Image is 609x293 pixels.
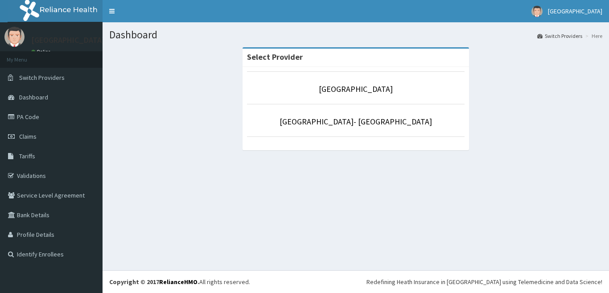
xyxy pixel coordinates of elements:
[583,32,602,40] li: Here
[19,93,48,101] span: Dashboard
[109,278,199,286] strong: Copyright © 2017 .
[19,132,37,140] span: Claims
[280,116,432,127] a: [GEOGRAPHIC_DATA]- [GEOGRAPHIC_DATA]
[31,36,105,44] p: [GEOGRAPHIC_DATA]
[109,29,602,41] h1: Dashboard
[548,7,602,15] span: [GEOGRAPHIC_DATA]
[19,74,65,82] span: Switch Providers
[31,49,53,55] a: Online
[247,52,303,62] strong: Select Provider
[159,278,198,286] a: RelianceHMO
[537,32,582,40] a: Switch Providers
[19,152,35,160] span: Tariffs
[366,277,602,286] div: Redefining Heath Insurance in [GEOGRAPHIC_DATA] using Telemedicine and Data Science!
[103,270,609,293] footer: All rights reserved.
[319,84,393,94] a: [GEOGRAPHIC_DATA]
[4,27,25,47] img: User Image
[531,6,543,17] img: User Image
